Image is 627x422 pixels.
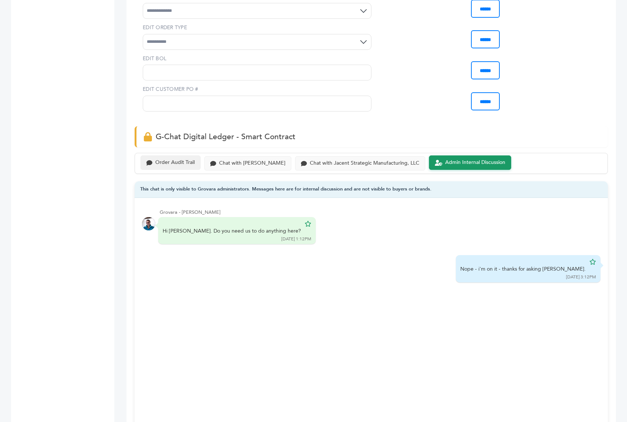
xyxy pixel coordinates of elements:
div: [DATE] 3:12PM [566,274,596,280]
label: EDIT CUSTOMER PO # [143,86,371,93]
div: Hi [PERSON_NAME]. Do you need us to do anything here? [163,227,301,235]
div: This chat is only visible to Grovara administrators. Messages here are for internal discussion an... [135,181,608,198]
div: Nope - i'm on it - thanks for asking [PERSON_NAME]. [460,265,586,273]
div: Grovara - [PERSON_NAME] [160,209,600,216]
div: Order Audit Trail [155,159,195,166]
div: [DATE] 1:12PM [281,236,311,242]
div: Chat with Jacent Strategic Manufacturing, LLC [310,160,419,167]
span: G-Chat Digital Ledger - Smart Contract [156,131,295,142]
div: Admin Internal Discussion [445,159,505,166]
label: EDIT ORDER TYPE [143,24,371,31]
div: Chat with [PERSON_NAME] [219,160,285,167]
label: EDIT BOL [143,55,371,62]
